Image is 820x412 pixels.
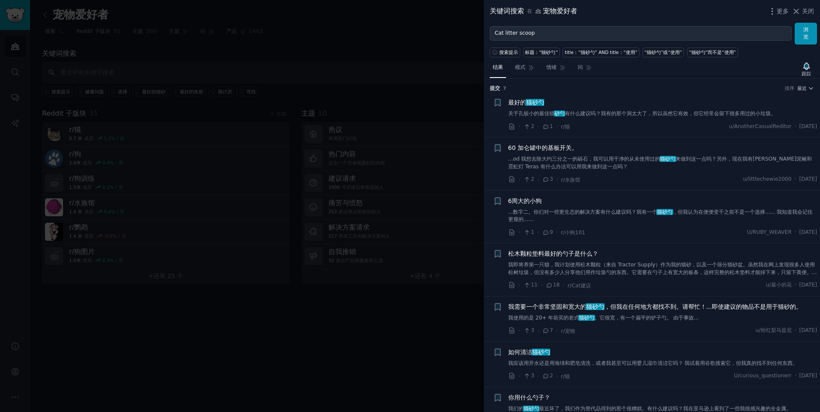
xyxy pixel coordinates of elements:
[531,349,551,355] span: 猫砂勺
[537,326,539,335] span: ·
[531,372,534,380] font: 3
[508,209,817,224] a: ...数字二。你们对一些更生态的解决方案有什么建议吗？我有一个猫砂勺，但我认为在便便变干之前不是一个选择...... 我知道我会记住更瘦的......
[508,155,817,170] a: ...od 我想去除大约三分之一的砾石，我可以用干净的从未使用过的猫砂勺来做到这一点吗？另外，现在我有[PERSON_NAME]泥鳅和霓虹灯 Teras 有什么办法可以用我来做到这一点吗？
[642,48,684,57] a: “猫砂勺”或“使用”
[689,49,736,55] div: “猫砂勺”而不是“使用”
[799,123,817,131] span: [DATE]
[578,64,583,72] span: 问
[512,61,537,78] a: 模式
[556,228,558,237] span: ·
[785,85,794,91] div: 排序
[687,48,738,57] a: “猫砂勺”而不是“使用”
[799,176,817,183] span: [DATE]
[550,229,553,236] font: 9
[519,326,520,335] span: ·
[563,281,564,290] span: ·
[537,228,539,237] span: ·
[508,249,598,258] a: 松木颗粒垫料最好的勺子是什么？
[519,228,520,237] span: ·
[515,64,525,72] span: 模式
[508,393,550,402] a: 你用什么勺子？
[660,156,677,162] span: 猫砂勺
[519,122,520,131] span: ·
[795,23,817,45] button: 浏览
[523,48,560,57] a: 标题：“猫砂勺”
[565,49,638,55] div: title：“猫砂勺” AND title：“使用”
[508,348,550,357] span: 如何清洁
[795,123,796,131] span: ·
[747,229,792,236] span: U/RUBY_WEAVER
[729,123,792,131] span: u/AnotherCasualReditor
[490,61,506,78] a: 结果
[519,175,520,184] span: ·
[563,48,639,57] a: title：“猫砂勺” AND title：“使用”
[543,61,569,78] a: 情绪
[508,261,817,276] a: 我即将养第一只猫，我计划使用松木颗粒（来自 Tractor Supply）作为我的猫砂，以及一个筛分猫砂盆。虽然我在网上发现很多人使用松树垃圾，但没有多少人分享他们用作垃圾勺的东西。它需要在勺子...
[546,64,557,72] span: 情绪
[795,229,796,236] span: ·
[508,197,542,206] a: 6周大的小狗
[508,348,550,357] a: 如何清洁猫砂勺
[734,372,792,380] span: U/curious_questionerr
[792,7,814,16] button: 关闭
[543,6,577,17] font: 宠物爱好者
[519,281,520,290] span: ·
[802,71,811,77] div: 跟踪
[550,327,553,334] font: 7
[508,302,802,311] span: 我需要一个非常坚固和宽大的 ，但我在任何地方都找不到。请帮忙！...即使建议的物品不是用于猫砂的。
[799,327,817,334] span: [DATE]
[519,372,520,381] span: ·
[554,110,566,116] span: 砂勺
[508,314,817,322] a: 我使用的是 20+ 年前买的老式猫砂勺。它很宽，有一个扁平的铲子勺。 由于事故...
[799,229,817,236] span: [DATE]
[766,281,792,289] span: u/最小的花
[550,176,553,183] font: 3
[556,326,558,335] span: ·
[561,124,570,130] span: r/猫
[768,7,789,16] button: 更多
[656,209,673,215] span: 猫砂勺
[795,281,796,289] span: ·
[797,85,814,91] button: 最近
[531,229,534,236] font: 1
[537,122,539,131] span: ·
[553,281,560,289] font: 18
[568,283,591,289] span: r/Cat建议
[797,85,807,91] span: 最近
[645,49,682,55] div: “猫砂勺”或“使用”
[508,302,802,311] a: 我需要一个非常坚固和宽大的猫砂勺，但我在任何地方都找不到。请帮忙！...即使建议的物品不是用于猫砂的。
[743,176,791,183] span: u/littlechewie2000
[525,99,545,106] span: 猫砂勺
[508,98,544,107] a: 最好的猫砂勺
[795,176,796,183] span: ·
[756,327,792,334] span: u/粉红梨马提尼
[503,86,506,91] span: 7
[578,315,595,321] span: 猫砂勺
[490,85,500,93] span: 提交
[802,7,814,16] span: 关闭
[537,372,539,381] span: ·
[537,175,539,184] span: ·
[799,60,814,78] button: 跟踪
[541,281,543,290] span: ·
[585,303,605,310] span: 猫砂勺
[490,6,524,17] font: 关键词搜索
[561,177,580,183] span: r/水族馆
[799,281,817,289] span: [DATE]
[531,281,538,289] font: 11
[527,8,532,15] span: 在
[777,7,789,16] span: 更多
[799,372,817,380] span: [DATE]
[531,327,534,334] font: 3
[508,110,817,118] a: 关于孔较小的最佳猫砂勺有什么建议吗？我有的那个洞太大了，所以虽然它有效，但它经常会留下很多用过的小垃圾。
[508,98,544,107] span: 最好的
[523,406,540,412] span: 猫砂勺
[508,143,578,152] a: 60 加仑罐中的基板开关。
[499,49,518,55] span: 搜索提示
[490,48,520,57] button: 搜索提示
[795,327,796,334] span: ·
